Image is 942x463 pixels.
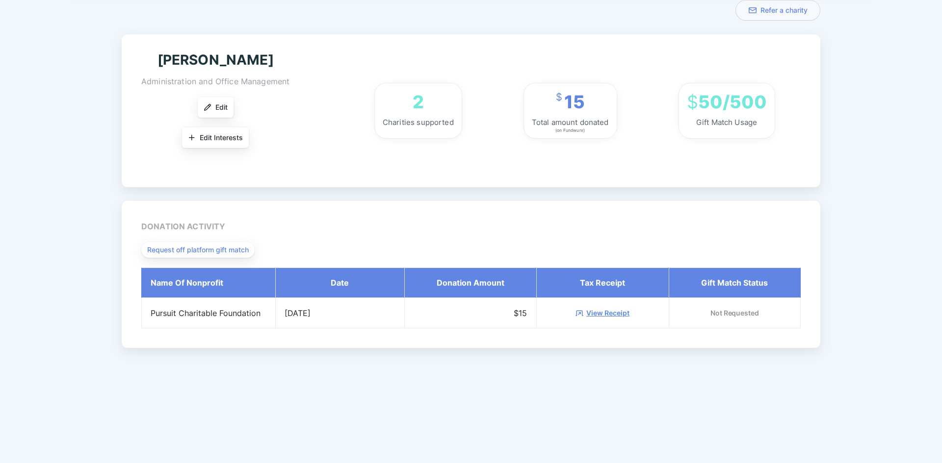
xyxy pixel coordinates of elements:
div: 2 [413,91,424,113]
div: Donation activity [141,220,226,232]
span: Edit Interests [200,133,243,143]
div: Total amount donated [532,117,609,128]
span: $ [556,91,562,103]
th: Name of Nonprofit [141,268,275,298]
span: Edit [215,102,228,112]
th: Date [275,268,404,298]
td: [DATE] [275,298,404,328]
button: Request off platform gift match [141,242,255,258]
div: [PERSON_NAME] [157,54,274,66]
div: Gift Match Usage [696,117,757,128]
div: 50/500 [687,91,767,113]
button: Edit Interests [182,127,249,148]
th: Tax Receipt [536,268,669,298]
div: Not Requested [710,308,759,318]
td: $15 [404,298,536,328]
th: Gift Match Status [669,268,801,298]
span: Refer a charity [760,5,808,15]
div: Charities supported [383,117,454,128]
span: Request off platform gift match [147,245,249,255]
button: Edit [198,97,234,118]
span: $ [687,91,698,113]
td: Pursuit Charitable Foundation [141,298,275,328]
div: (on Fundwurx) [555,124,585,136]
a: View Receipt [586,308,629,318]
div: Administration and Office Management [141,75,289,87]
div: 15 [556,91,585,113]
th: Donation Amount [404,268,536,298]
